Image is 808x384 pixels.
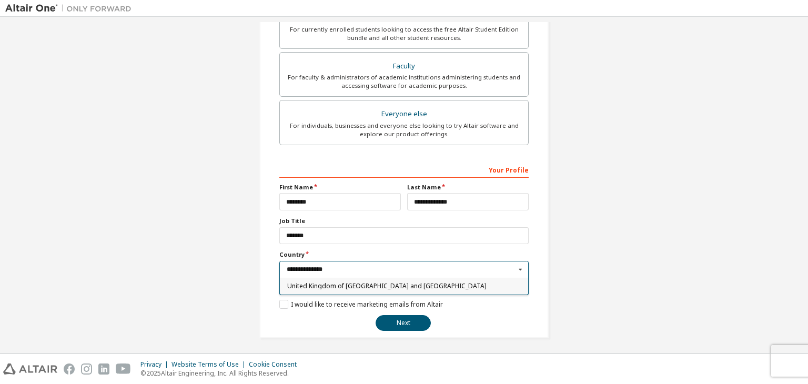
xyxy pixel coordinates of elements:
img: linkedin.svg [98,363,109,375]
span: United Kingdom of [GEOGRAPHIC_DATA] and [GEOGRAPHIC_DATA] [287,283,521,289]
div: Everyone else [286,107,522,122]
label: I would like to receive marketing emails from Altair [279,300,443,309]
label: Job Title [279,217,529,225]
div: Your Profile [279,161,529,178]
img: facebook.svg [64,363,75,375]
div: For faculty & administrators of academic institutions administering students and accessing softwa... [286,73,522,90]
div: Cookie Consent [249,360,303,369]
label: First Name [279,183,401,191]
img: youtube.svg [116,363,131,375]
img: altair_logo.svg [3,363,57,375]
div: Privacy [140,360,171,369]
p: © 2025 Altair Engineering, Inc. All Rights Reserved. [140,369,303,378]
div: Website Terms of Use [171,360,249,369]
div: Faculty [286,59,522,74]
img: instagram.svg [81,363,92,375]
button: Next [376,315,431,331]
label: Last Name [407,183,529,191]
label: Country [279,250,529,259]
div: For currently enrolled students looking to access the free Altair Student Edition bundle and all ... [286,25,522,42]
div: For individuals, businesses and everyone else looking to try Altair software and explore our prod... [286,122,522,138]
img: Altair One [5,3,137,14]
